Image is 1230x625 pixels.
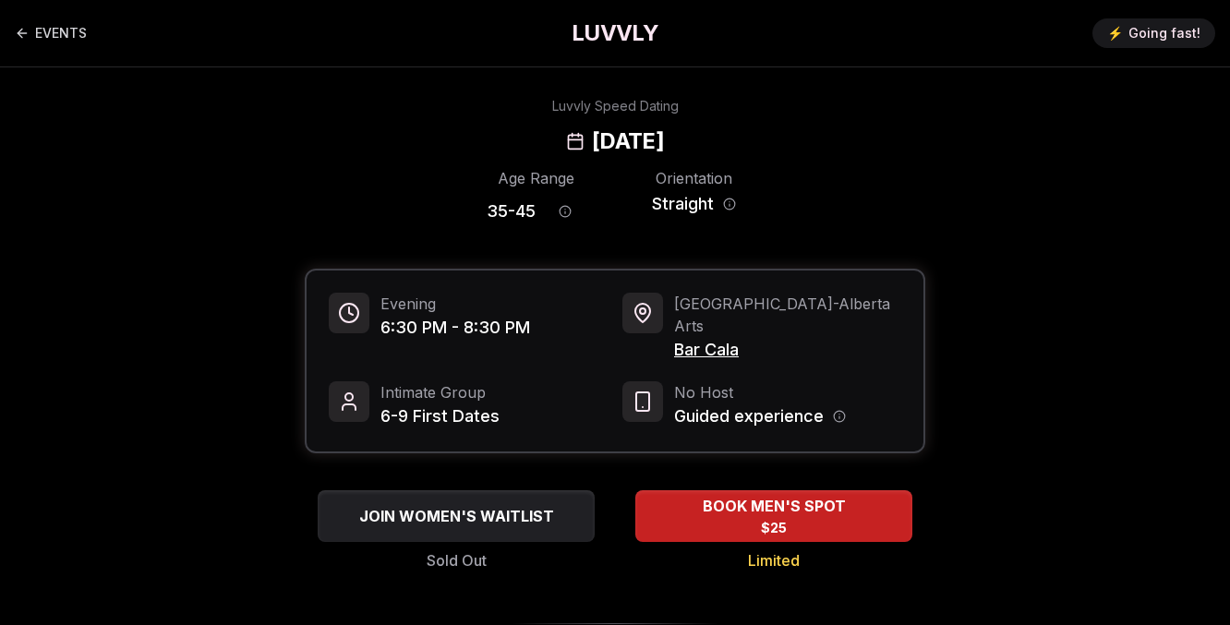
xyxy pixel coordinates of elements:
[635,490,912,542] button: BOOK MEN'S SPOT - Limited
[674,293,901,337] span: [GEOGRAPHIC_DATA] - Alberta Arts
[699,495,850,517] span: BOOK MEN'S SPOT
[1128,24,1200,42] span: Going fast!
[545,191,585,232] button: Age range information
[761,519,787,537] span: $25
[645,167,743,189] div: Orientation
[552,97,679,115] div: Luvvly Speed Dating
[380,315,530,341] span: 6:30 PM - 8:30 PM
[15,15,87,52] a: Back to events
[318,490,595,542] button: JOIN WOMEN'S WAITLIST - Sold Out
[592,126,664,156] h2: [DATE]
[674,337,901,363] span: Bar Cala
[427,549,487,571] span: Sold Out
[356,505,558,527] span: JOIN WOMEN'S WAITLIST
[380,403,500,429] span: 6-9 First Dates
[652,191,714,217] span: Straight
[674,403,824,429] span: Guided experience
[380,381,500,403] span: Intimate Group
[572,18,658,48] a: LUVVLY
[674,381,846,403] span: No Host
[723,198,736,210] button: Orientation information
[748,549,800,571] span: Limited
[1107,24,1123,42] span: ⚡️
[380,293,530,315] span: Evening
[487,198,536,224] span: 35 - 45
[833,410,846,423] button: Host information
[487,167,585,189] div: Age Range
